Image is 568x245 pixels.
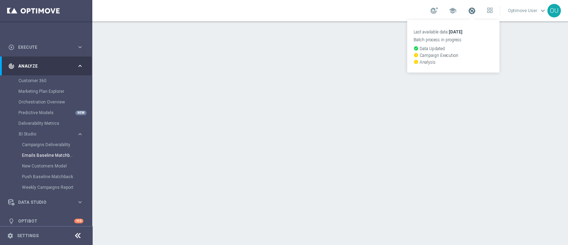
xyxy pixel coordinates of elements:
i: keyboard_arrow_right [77,44,83,50]
div: BI Studio [18,129,92,193]
a: Weekly Campaigns Report [22,185,74,190]
a: Campaigns Deliverability [22,142,74,148]
a: Predictive Models [18,110,74,116]
a: Marketing Plan Explorer [18,89,74,94]
p: Campaign Execution [414,53,493,58]
div: Marketing Plan Explorer [18,86,92,97]
div: OU [547,4,561,17]
a: Emails Baseline Matchback [22,153,74,158]
strong: [DATE] [449,30,462,34]
a: Customer 360 [18,78,74,84]
a: New Customers Model [22,163,74,169]
button: BI Studio keyboard_arrow_right [18,131,84,137]
p: Data Updated [414,46,493,51]
button: Data Studio keyboard_arrow_right [8,199,84,205]
button: lightbulb Optibot +10 [8,218,84,224]
p: Analysis [414,59,493,64]
i: settings [7,233,13,239]
p: Last available data: [414,30,493,34]
span: Analyze [18,64,77,68]
div: Orchestration Overview [18,97,92,107]
a: Optibot [18,212,74,230]
i: keyboard_arrow_right [77,131,83,138]
a: Optimove Userkeyboard_arrow_down [507,5,547,16]
div: Weekly Campaigns Report [22,182,92,193]
p: Batch process in progress [414,38,493,42]
i: play_circle_outline [8,44,15,50]
div: Optibot [8,212,83,230]
i: keyboard_arrow_right [77,199,83,206]
i: watch_later [414,53,419,58]
div: Push Baseline Matchback [22,171,92,182]
button: play_circle_outline Execute keyboard_arrow_right [8,44,84,50]
a: Last available data:[DATE] Batch process in progress check_circle Data Updated watch_later Campai... [467,5,476,17]
a: Push Baseline Matchback [22,174,74,180]
span: Execute [18,45,77,49]
div: New Customers Model [22,161,92,171]
i: lightbulb [8,218,15,224]
i: check_circle [414,46,419,51]
div: Predictive Models [18,107,92,118]
span: keyboard_arrow_down [539,7,547,15]
a: Orchestration Overview [18,99,74,105]
span: BI Studio [19,132,70,136]
div: Emails Baseline Matchback [22,150,92,161]
div: Analyze [8,63,77,69]
span: school [449,7,457,15]
a: Deliverability Metrics [18,121,74,126]
div: Execute [8,44,77,50]
div: NEW [75,111,87,115]
div: Deliverability Metrics [18,118,92,129]
i: track_changes [8,63,15,69]
div: Customer 360 [18,75,92,86]
a: Settings [17,234,39,238]
div: Data Studio [8,199,77,206]
span: Data Studio [18,200,77,204]
i: keyboard_arrow_right [77,63,83,69]
div: +10 [74,219,83,223]
div: Campaigns Deliverability [22,139,92,150]
button: track_changes Analyze keyboard_arrow_right [8,63,84,69]
i: watch_later [414,59,419,64]
div: BI Studio [19,132,77,136]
